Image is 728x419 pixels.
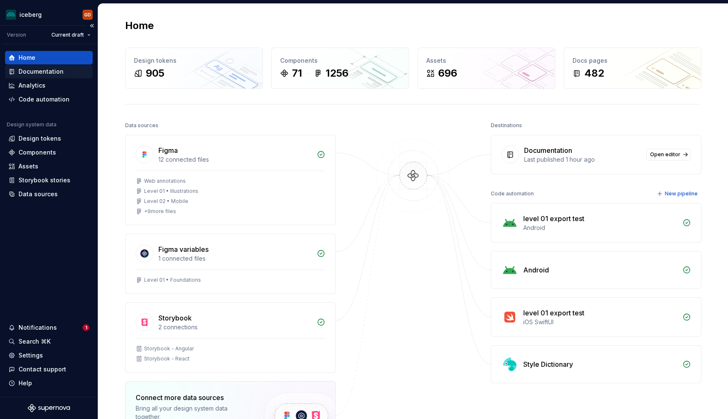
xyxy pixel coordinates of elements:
div: Documentation [524,145,572,155]
div: 696 [438,67,457,80]
a: Data sources [5,187,93,201]
span: Open editor [650,151,680,158]
div: Level 02 • Mobile [144,198,188,205]
div: Level 01 • Foundations [144,277,201,283]
div: 905 [146,67,164,80]
span: Current draft [51,32,84,38]
div: Data sources [125,120,158,131]
div: Android [523,265,549,275]
a: Analytics [5,79,93,92]
div: Home [19,53,35,62]
div: Storybook stories [19,176,70,184]
div: Android [523,224,677,232]
div: level 01 export test [523,214,584,224]
a: Figma12 connected filesWeb annotationsLevel 01 • IllustrationsLevel 02 • Mobile+9more files [125,135,336,225]
a: Home [5,51,93,64]
div: Design system data [7,121,56,128]
div: Destinations [491,120,522,131]
a: Assets696 [418,48,555,89]
div: level 01 export test [523,308,584,318]
a: Documentation [5,65,93,78]
div: + 9 more files [144,208,176,215]
button: Collapse sidebar [86,20,98,32]
a: Figma variables1 connected filesLevel 01 • Foundations [125,234,336,294]
div: Last published 1 hour ago [524,155,641,164]
div: Storybook - React [144,355,190,362]
div: Storybook [158,313,192,323]
div: Style Dictionary [523,359,573,369]
button: Notifications1 [5,321,93,334]
a: Code automation [5,93,93,106]
span: 1 [83,324,89,331]
div: Assets [19,162,38,171]
button: Help [5,376,93,390]
a: Storybook2 connectionsStorybook - AngularStorybook - React [125,302,336,373]
svg: Supernova Logo [28,404,70,412]
div: Docs pages [573,56,693,65]
div: Data sources [19,190,58,198]
div: 12 connected files [158,155,312,164]
div: Analytics [19,81,45,90]
div: 482 [584,67,604,80]
a: Docs pages482 [564,48,701,89]
div: Help [19,379,32,387]
div: Design tokens [134,56,254,65]
div: Storybook - Angular [144,345,194,352]
button: Search ⌘K [5,335,93,348]
div: Connect more data sources [136,392,249,403]
div: 2 connections [158,323,312,331]
div: Design tokens [19,134,61,143]
div: Notifications [19,323,57,332]
div: Web annotations [144,178,186,184]
a: Design tokens905 [125,48,263,89]
h2: Home [125,19,154,32]
div: 1256 [326,67,348,80]
a: Storybook stories [5,173,93,187]
div: Components [280,56,400,65]
div: Contact support [19,365,66,374]
div: Components [19,148,56,157]
a: Open editor [646,149,691,160]
div: Level 01 • Illustrations [144,188,198,195]
div: Search ⌘K [19,337,51,346]
div: Settings [19,351,43,360]
button: New pipeline [654,188,701,200]
div: Documentation [19,67,64,76]
div: iceberg [19,11,42,19]
div: Assets [426,56,546,65]
button: icebergGD [2,5,96,24]
a: Components711256 [271,48,409,89]
a: Design tokens [5,132,93,145]
button: Contact support [5,363,93,376]
div: Version [7,32,26,38]
img: 418c6d47-6da6-4103-8b13-b5999f8989a1.png [6,10,16,20]
button: Current draft [48,29,94,41]
div: 71 [292,67,302,80]
div: Code automation [491,188,534,200]
span: New pipeline [665,190,698,197]
div: Figma variables [158,244,209,254]
a: Settings [5,349,93,362]
a: Components [5,146,93,159]
div: GD [84,11,91,18]
div: Figma [158,145,178,155]
div: Code automation [19,95,70,104]
div: iOS SwiftUI [523,318,677,326]
a: Assets [5,160,93,173]
div: 1 connected files [158,254,312,263]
